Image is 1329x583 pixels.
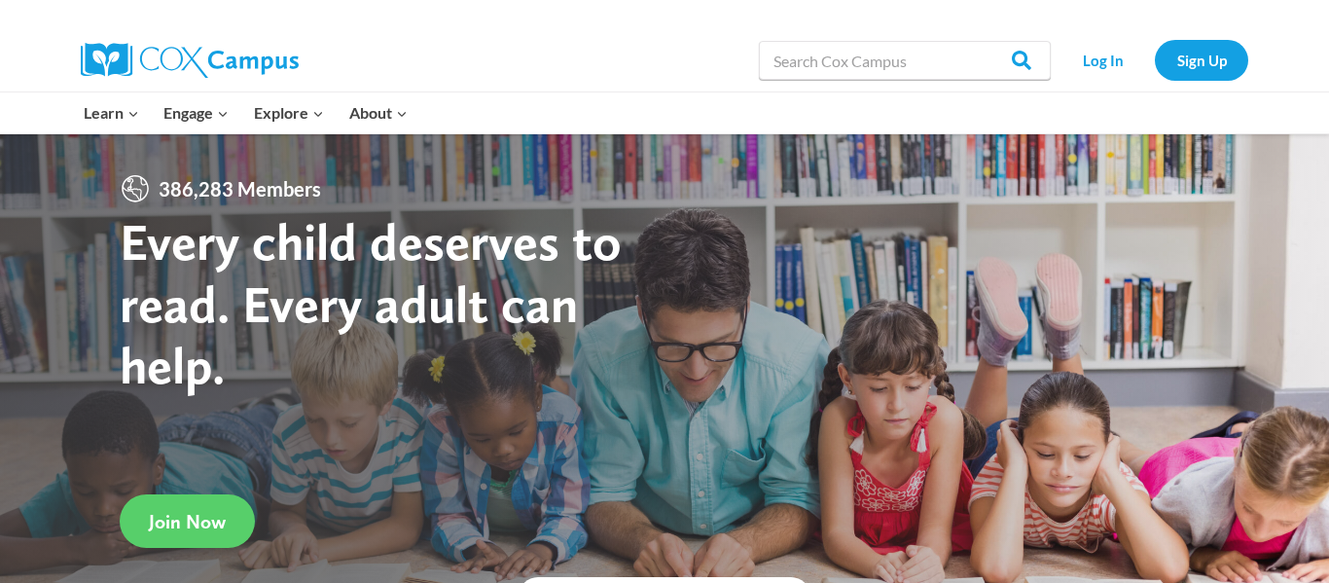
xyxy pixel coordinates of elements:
strong: Every child deserves to read. Every adult can help. [120,210,622,396]
span: Learn [84,100,139,126]
span: Engage [163,100,229,126]
input: Search Cox Campus [759,41,1051,80]
img: Cox Campus [81,43,299,78]
span: About [349,100,408,126]
span: Explore [254,100,324,126]
a: Sign Up [1155,40,1248,80]
a: Join Now [120,494,255,548]
nav: Secondary Navigation [1060,40,1248,80]
span: 386,283 Members [151,173,329,204]
nav: Primary Navigation [71,92,419,133]
span: Join Now [149,510,226,533]
a: Log In [1060,40,1145,80]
